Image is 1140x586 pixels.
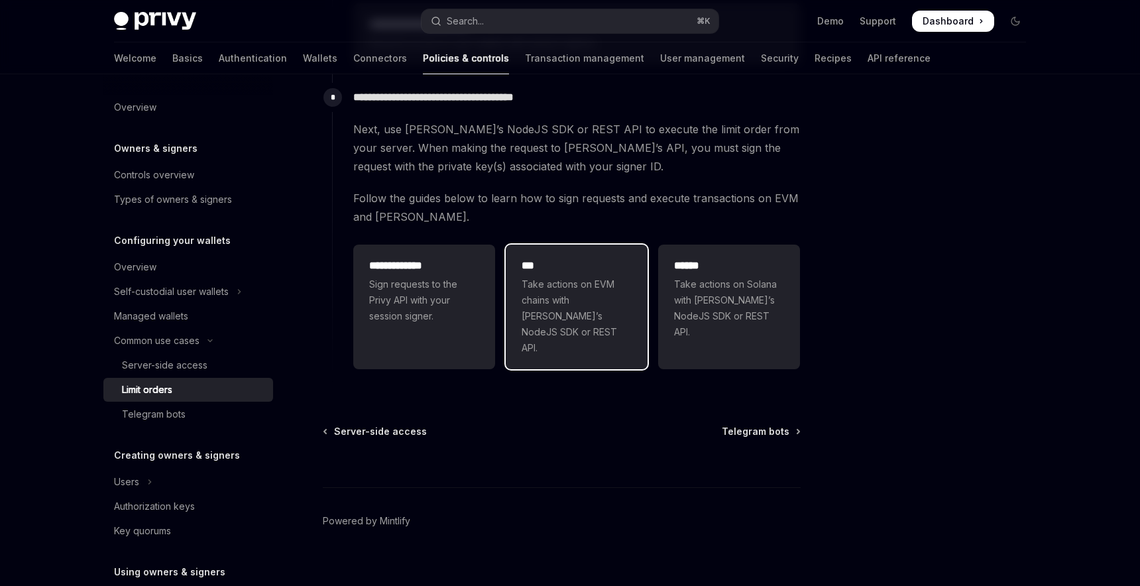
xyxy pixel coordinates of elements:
[103,304,273,328] a: Managed wallets
[103,378,273,402] a: Limit orders
[353,42,407,74] a: Connectors
[1005,11,1026,32] button: Toggle dark mode
[860,15,896,28] a: Support
[219,42,287,74] a: Authentication
[697,16,711,27] span: ⌘ K
[114,564,225,580] h5: Using owners & signers
[324,425,427,438] a: Server-side access
[103,495,273,518] a: Authorization keys
[103,329,273,353] button: Toggle Common use cases section
[323,514,410,528] a: Powered by Mintlify
[103,95,273,119] a: Overview
[114,498,195,514] div: Authorization keys
[423,42,509,74] a: Policies & controls
[303,42,337,74] a: Wallets
[674,276,784,340] span: Take actions on Solana with [PERSON_NAME]’s NodeJS SDK or REST API.
[114,99,156,115] div: Overview
[103,353,273,377] a: Server-side access
[815,42,852,74] a: Recipes
[114,333,199,349] div: Common use cases
[114,259,156,275] div: Overview
[447,13,484,29] div: Search...
[722,425,789,438] span: Telegram bots
[114,192,232,207] div: Types of owners & signers
[353,245,495,369] a: **** **** ***Sign requests to the Privy API with your session signer.
[660,42,745,74] a: User management
[334,425,427,438] span: Server-side access
[522,276,632,356] span: Take actions on EVM chains with [PERSON_NAME]’s NodeJS SDK or REST API.
[912,11,994,32] a: Dashboard
[122,357,207,373] div: Server-side access
[103,519,273,543] a: Key quorums
[114,233,231,249] h5: Configuring your wallets
[525,42,644,74] a: Transaction management
[103,255,273,279] a: Overview
[369,276,479,324] span: Sign requests to the Privy API with your session signer.
[114,12,196,30] img: dark logo
[114,308,188,324] div: Managed wallets
[353,120,800,176] span: Next, use [PERSON_NAME]’s NodeJS SDK or REST API to execute the limit order from your server. Whe...
[114,167,194,183] div: Controls overview
[122,406,186,422] div: Telegram bots
[172,42,203,74] a: Basics
[722,425,799,438] a: Telegram bots
[114,523,171,539] div: Key quorums
[422,9,718,33] button: Open search
[923,15,974,28] span: Dashboard
[114,474,139,490] div: Users
[114,42,156,74] a: Welcome
[658,245,800,369] a: **** *Take actions on Solana with [PERSON_NAME]’s NodeJS SDK or REST API.
[103,163,273,187] a: Controls overview
[103,280,273,304] button: Toggle Self-custodial user wallets section
[114,284,229,300] div: Self-custodial user wallets
[817,15,844,28] a: Demo
[122,382,172,398] div: Limit orders
[506,245,648,369] a: ***Take actions on EVM chains with [PERSON_NAME]’s NodeJS SDK or REST API.
[103,470,273,494] button: Toggle Users section
[114,141,198,156] h5: Owners & signers
[353,189,800,226] span: Follow the guides below to learn how to sign requests and execute transactions on EVM and [PERSON...
[868,42,931,74] a: API reference
[103,402,273,426] a: Telegram bots
[103,188,273,211] a: Types of owners & signers
[114,447,240,463] h5: Creating owners & signers
[761,42,799,74] a: Security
